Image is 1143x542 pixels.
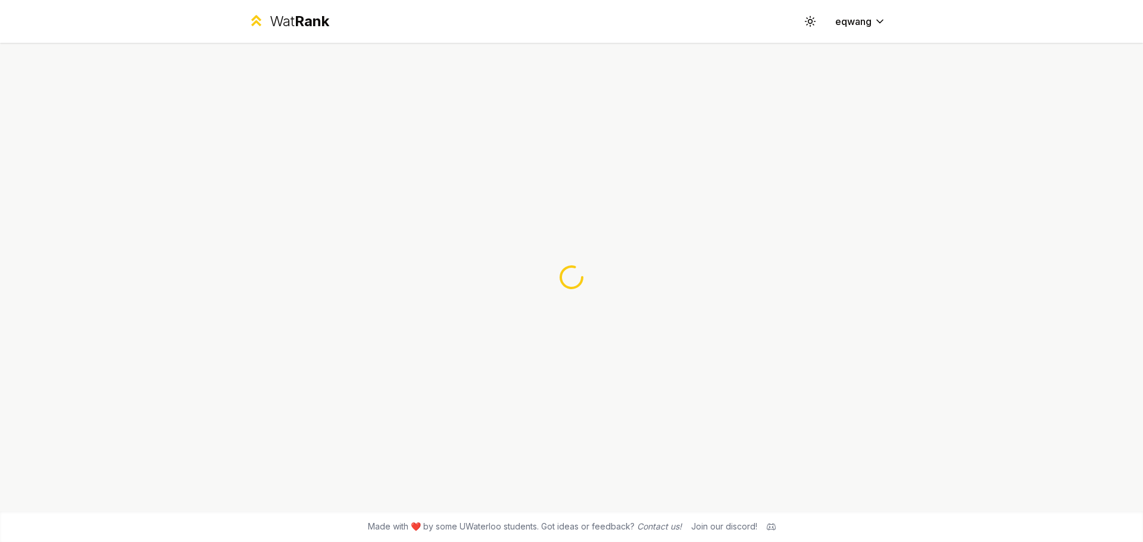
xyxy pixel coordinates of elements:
[248,12,329,31] a: WatRank
[637,521,682,531] a: Contact us!
[368,521,682,532] span: Made with ❤️ by some UWaterloo students. Got ideas or feedback?
[826,11,895,32] button: eqwang
[270,12,329,31] div: Wat
[295,12,329,30] span: Rank
[835,14,872,29] span: eqwang
[691,521,757,532] div: Join our discord!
